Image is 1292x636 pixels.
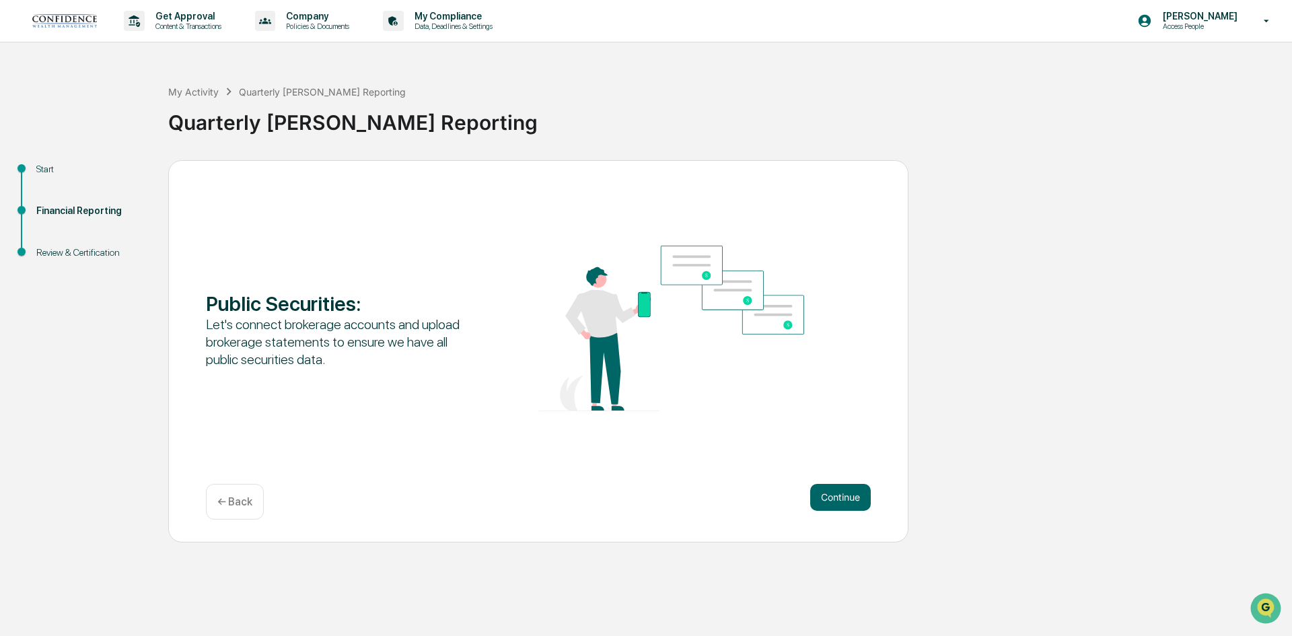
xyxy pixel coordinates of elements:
a: Powered byPylon [95,227,163,238]
div: Financial Reporting [36,204,147,218]
span: Pylon [134,228,163,238]
div: Start new chat [46,103,221,116]
div: Quarterly [PERSON_NAME] Reporting [168,100,1285,135]
img: Public Securities [538,246,804,411]
div: My Activity [168,86,219,98]
p: Data, Deadlines & Settings [404,22,499,31]
p: Company [275,11,356,22]
button: Continue [810,484,871,511]
iframe: Open customer support [1249,592,1285,628]
p: My Compliance [404,11,499,22]
div: Review & Certification [36,246,147,260]
img: 1746055101610-c473b297-6a78-478c-a979-82029cc54cd1 [13,103,38,127]
img: logo [32,14,97,28]
div: Quarterly [PERSON_NAME] Reporting [239,86,406,98]
span: Attestations [111,170,167,183]
span: Data Lookup [27,195,85,209]
div: We're available if you need us! [46,116,170,127]
p: How can we help? [13,28,245,50]
p: Policies & Documents [275,22,356,31]
p: Access People [1152,22,1244,31]
p: Content & Transactions [145,22,228,31]
div: 🗄️ [98,171,108,182]
p: Get Approval [145,11,228,22]
p: ← Back [217,495,252,508]
p: [PERSON_NAME] [1152,11,1244,22]
a: 🖐️Preclearance [8,164,92,188]
div: Start [36,162,147,176]
div: Let's connect brokerage accounts and upload brokerage statements to ensure we have all public sec... [206,316,472,368]
a: 🔎Data Lookup [8,190,90,214]
div: 🔎 [13,197,24,207]
div: Public Securities : [206,291,472,316]
span: Preclearance [27,170,87,183]
button: Start new chat [229,107,245,123]
div: 🖐️ [13,171,24,182]
a: 🗄️Attestations [92,164,172,188]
